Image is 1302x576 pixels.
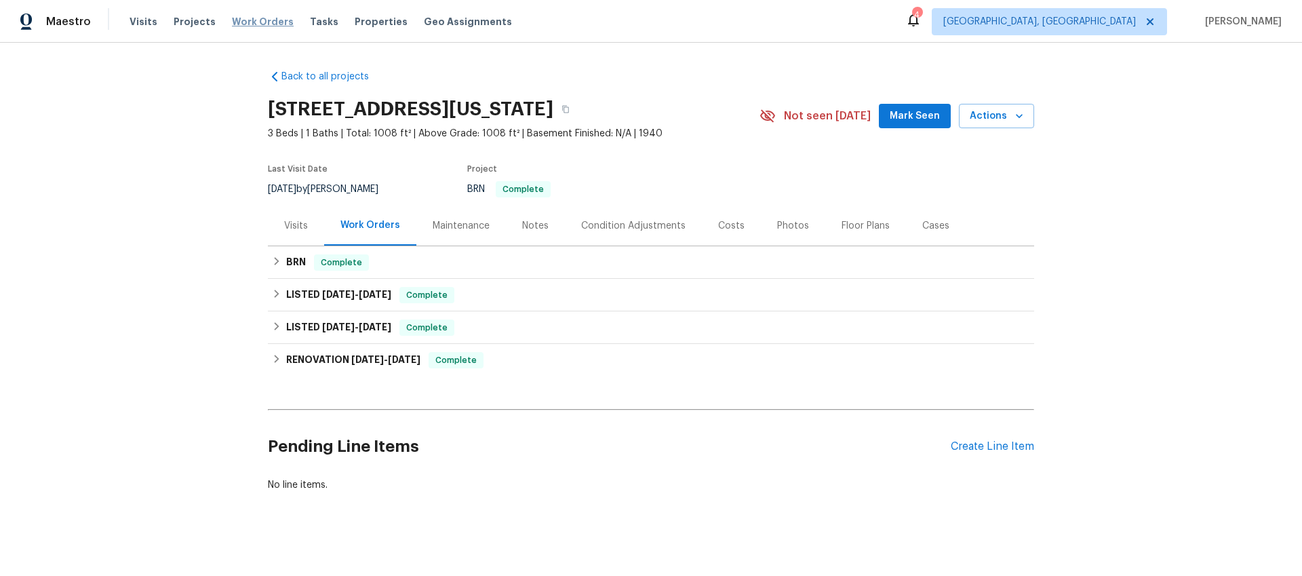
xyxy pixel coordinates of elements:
[522,219,549,233] div: Notes
[268,415,951,478] h2: Pending Line Items
[268,185,296,194] span: [DATE]
[467,165,497,173] span: Project
[784,109,871,123] span: Not seen [DATE]
[284,219,308,233] div: Visits
[351,355,420,364] span: -
[359,322,391,332] span: [DATE]
[322,322,355,332] span: [DATE]
[268,246,1034,279] div: BRN Complete
[268,279,1034,311] div: LISTED [DATE]-[DATE]Complete
[912,8,922,22] div: 4
[581,219,686,233] div: Condition Adjustments
[286,320,391,336] h6: LISTED
[1200,15,1282,28] span: [PERSON_NAME]
[322,290,391,299] span: -
[46,15,91,28] span: Maestro
[310,17,338,26] span: Tasks
[268,181,395,197] div: by [PERSON_NAME]
[467,185,551,194] span: BRN
[388,355,420,364] span: [DATE]
[268,70,398,83] a: Back to all projects
[268,127,759,140] span: 3 Beds | 1 Baths | Total: 1008 ft² | Above Grade: 1008 ft² | Basement Finished: N/A | 1940
[718,219,745,233] div: Costs
[268,102,553,116] h2: [STREET_ADDRESS][US_STATE]
[943,15,1136,28] span: [GEOGRAPHIC_DATA], [GEOGRAPHIC_DATA]
[340,218,400,232] div: Work Orders
[268,311,1034,344] div: LISTED [DATE]-[DATE]Complete
[879,104,951,129] button: Mark Seen
[922,219,949,233] div: Cases
[322,322,391,332] span: -
[268,344,1034,377] div: RENOVATION [DATE]-[DATE]Complete
[268,478,1034,492] div: No line items.
[553,97,578,121] button: Copy Address
[359,290,391,299] span: [DATE]
[430,353,482,367] span: Complete
[130,15,157,28] span: Visits
[351,355,384,364] span: [DATE]
[174,15,216,28] span: Projects
[424,15,512,28] span: Geo Assignments
[890,108,940,125] span: Mark Seen
[842,219,890,233] div: Floor Plans
[433,219,490,233] div: Maintenance
[401,321,453,334] span: Complete
[497,185,549,193] span: Complete
[286,287,391,303] h6: LISTED
[286,352,420,368] h6: RENOVATION
[959,104,1034,129] button: Actions
[777,219,809,233] div: Photos
[286,254,306,271] h6: BRN
[322,290,355,299] span: [DATE]
[951,440,1034,453] div: Create Line Item
[315,256,368,269] span: Complete
[970,108,1023,125] span: Actions
[401,288,453,302] span: Complete
[268,165,328,173] span: Last Visit Date
[355,15,408,28] span: Properties
[232,15,294,28] span: Work Orders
